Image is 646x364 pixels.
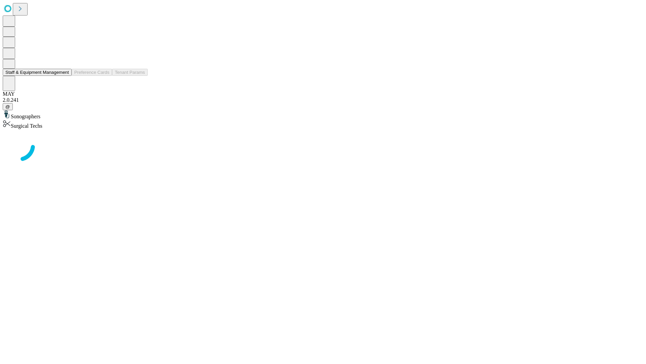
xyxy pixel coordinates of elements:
[112,69,148,76] button: Tenant Params
[5,104,10,109] span: @
[3,69,72,76] button: Staff & Equipment Management
[3,103,13,110] button: @
[3,110,643,120] div: Sonographers
[3,97,643,103] div: 2.0.241
[3,91,643,97] div: MAY
[72,69,112,76] button: Preference Cards
[3,120,643,129] div: Surgical Techs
